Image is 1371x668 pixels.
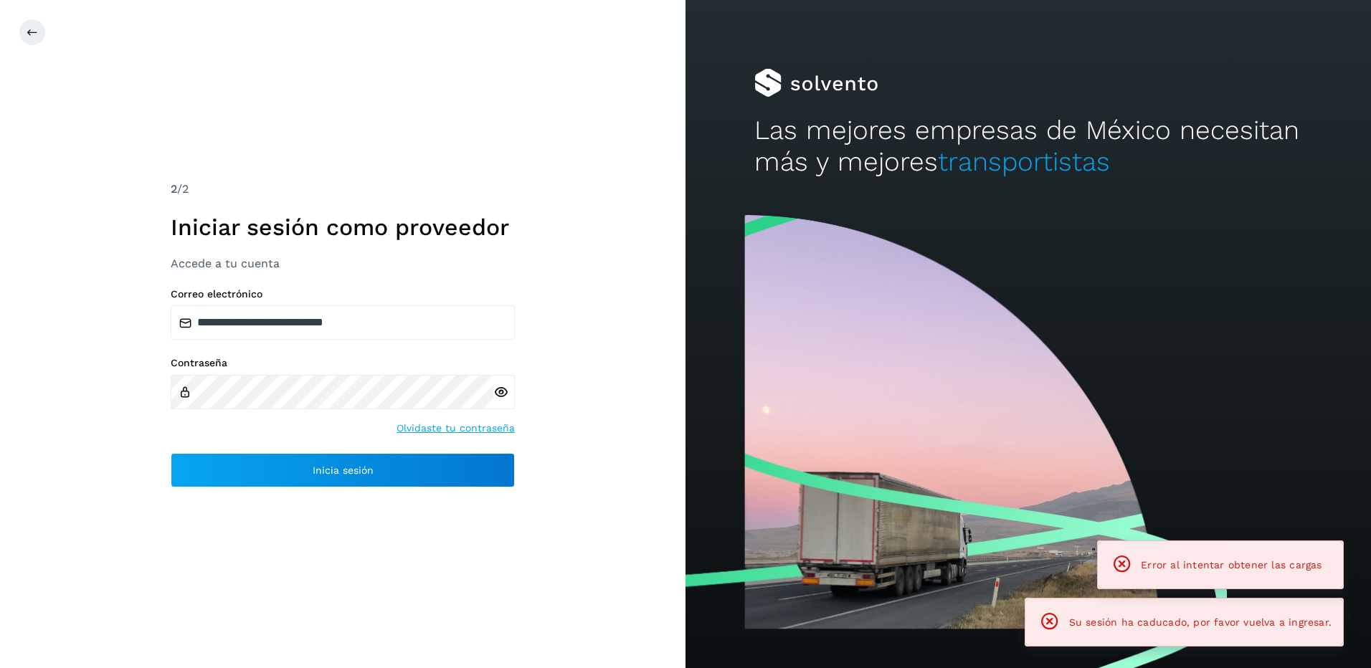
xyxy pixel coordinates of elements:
[171,181,515,198] div: /2
[1069,616,1332,628] span: Su sesión ha caducado, por favor vuelva a ingresar.
[754,115,1303,178] h2: Las mejores empresas de México necesitan más y mejores
[171,288,515,300] label: Correo electrónico
[171,453,515,487] button: Inicia sesión
[938,146,1110,177] span: transportistas
[171,182,177,196] span: 2
[171,257,515,270] h3: Accede a tu cuenta
[171,214,515,241] h1: Iniciar sesión como proveedor
[397,421,515,436] a: Olvidaste tu contraseña
[1141,559,1322,571] span: Error al intentar obtener las cargas
[313,465,374,475] span: Inicia sesión
[171,357,515,369] label: Contraseña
